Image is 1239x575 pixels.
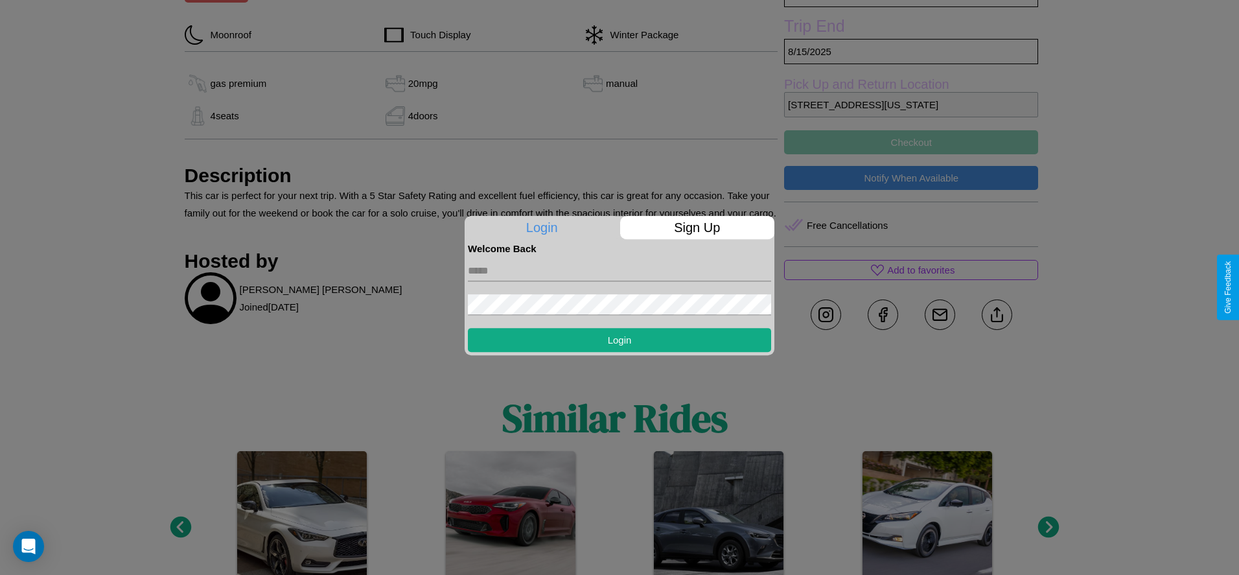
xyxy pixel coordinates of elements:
p: Sign Up [620,216,775,239]
div: Open Intercom Messenger [13,531,44,562]
button: Login [468,328,771,352]
p: Login [465,216,619,239]
div: Give Feedback [1223,261,1233,314]
h4: Welcome Back [468,243,771,254]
